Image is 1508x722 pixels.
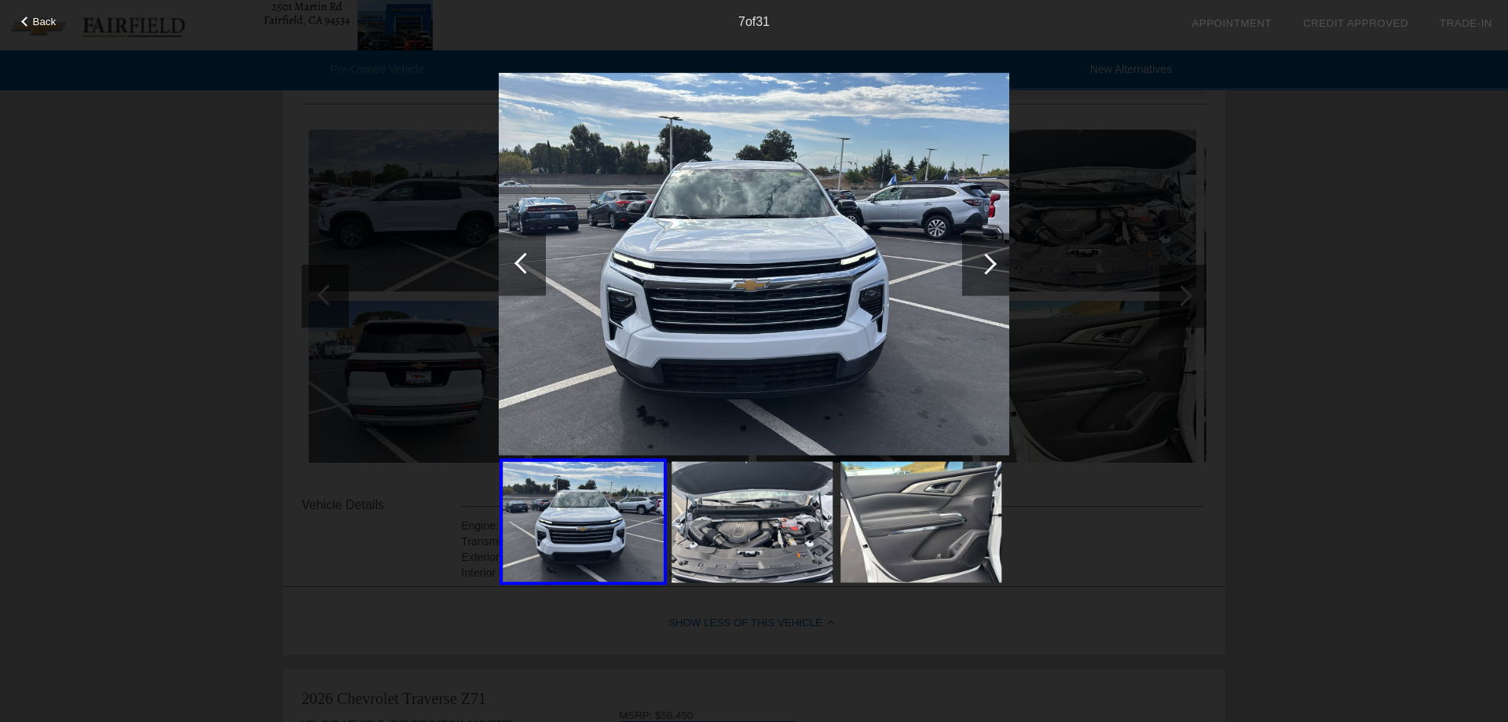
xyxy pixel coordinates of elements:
[1191,17,1272,29] a: Appointment
[33,16,57,27] span: Back
[756,15,770,28] span: 31
[1303,17,1408,29] a: Credit Approved
[1440,17,1492,29] a: Trade-In
[840,462,1001,583] img: 9.jpg
[499,72,1009,456] img: 7.jpg
[738,15,745,28] span: 7
[672,462,833,583] img: 8.jpg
